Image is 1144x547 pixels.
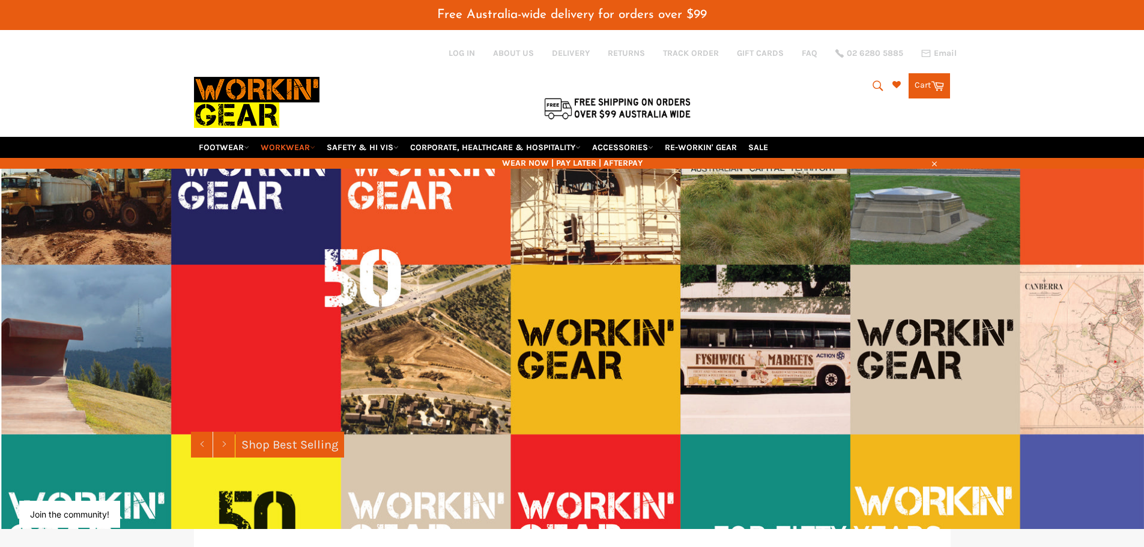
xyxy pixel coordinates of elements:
[909,73,950,98] a: Cart
[437,8,707,21] span: Free Australia-wide delivery for orders over $99
[194,157,951,169] span: WEAR NOW | PAY LATER | AFTERPAY
[235,432,344,458] a: Shop Best Selling
[847,49,903,58] span: 02 6280 5885
[921,49,957,58] a: Email
[934,49,957,58] span: Email
[587,137,658,158] a: ACCESSORIES
[405,137,586,158] a: CORPORATE, HEALTHCARE & HOSPITALITY
[542,95,692,121] img: Flat $9.95 shipping Australia wide
[493,47,534,59] a: ABOUT US
[737,47,784,59] a: GIFT CARDS
[194,137,254,158] a: FOOTWEAR
[608,47,645,59] a: RETURNS
[194,68,319,136] img: Workin Gear leaders in Workwear, Safety Boots, PPE, Uniforms. Australia's No.1 in Workwear
[322,137,404,158] a: SAFETY & HI VIS
[256,137,320,158] a: WORKWEAR
[743,137,773,158] a: SALE
[802,47,817,59] a: FAQ
[660,137,742,158] a: RE-WORKIN' GEAR
[835,49,903,58] a: 02 6280 5885
[449,48,475,58] a: Log in
[663,47,719,59] a: TRACK ORDER
[552,47,590,59] a: DELIVERY
[30,509,109,519] button: Join the community!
